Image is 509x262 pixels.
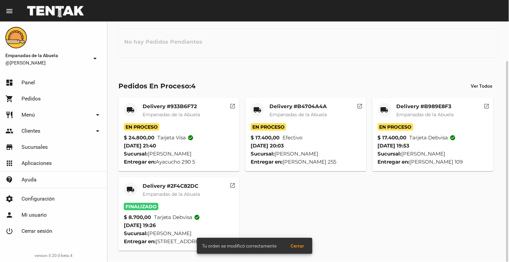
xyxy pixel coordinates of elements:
[143,103,200,110] mat-card-title: Delivery #933B6F72
[94,111,102,119] mat-icon: arrow_drop_down
[230,181,236,187] mat-icon: open_in_new
[269,112,327,118] span: Empanadas de la Abuela
[124,238,156,245] strong: Entregar en:
[378,158,488,166] div: [PERSON_NAME] 109
[291,243,304,249] span: Cerrar
[21,212,47,218] span: Mi usuario
[124,142,156,149] span: [DATE] 21:40
[251,159,283,165] strong: Entregar en:
[124,203,158,210] span: Finalizado
[157,134,194,142] span: Tarjeta visa
[124,158,234,166] div: Ayacucho 290 5
[5,252,102,259] div: version 0.20.0-beta.4
[21,144,48,150] span: Sucursales
[286,240,310,252] button: Cerrar
[94,127,102,135] mat-icon: arrow_drop_down
[253,106,261,114] mat-icon: local_shipping
[5,211,13,219] mat-icon: person
[21,160,52,167] span: Aplicaciones
[357,102,363,108] mat-icon: open_in_new
[397,112,454,118] span: Empanadas de la Abuela
[5,176,13,184] mat-icon: contact_support
[118,81,196,91] div: Pedidos En Proceso:
[380,106,389,114] mat-icon: local_shipping
[126,185,135,193] mat-icon: local_shipping
[21,95,41,102] span: Pedidos
[251,134,279,142] strong: $ 17.400,00
[466,80,498,92] button: Ver Todos
[471,83,493,89] span: Ver Todos
[194,214,200,220] mat-icon: check_circle
[124,230,148,236] strong: Sucursal:
[378,134,407,142] strong: $ 17.400,00
[21,176,37,183] span: Ayuda
[283,134,302,142] span: Efectivo
[251,150,274,157] strong: Sucursal:
[378,150,402,157] strong: Sucursal:
[21,79,35,86] span: Panel
[143,191,200,197] span: Empanadas de la Abuela
[5,59,88,66] span: @[PERSON_NAME]
[5,27,27,48] img: f0136945-ed32-4f7c-91e3-a375bc4bb2c5.png
[230,102,236,108] mat-icon: open_in_new
[124,150,234,158] div: [PERSON_NAME]
[124,237,234,246] div: [STREET_ADDRESS]
[124,134,154,142] strong: $ 24.800,00
[378,123,413,131] span: En Proceso
[91,54,99,62] mat-icon: arrow_drop_down
[124,123,159,131] span: En Proceso
[5,127,13,135] mat-icon: people
[124,159,156,165] strong: Entregar en:
[251,142,284,149] span: [DATE] 20:03
[5,195,13,203] mat-icon: settings
[484,102,490,108] mat-icon: open_in_new
[143,183,200,189] mat-card-title: Delivery #2F4C82DC
[191,82,196,90] span: 4
[21,228,52,234] span: Cerrar sesión
[124,222,156,228] span: [DATE] 19:26
[397,103,454,110] mat-card-title: Delivery #B989E8F3
[119,32,208,52] h3: No hay Pedidos Pendientes
[251,123,286,131] span: En Proceso
[188,135,194,141] mat-icon: check_circle
[251,158,361,166] div: [PERSON_NAME] 255
[5,79,13,87] mat-icon: dashboard
[124,213,151,221] strong: $ 8.700,00
[5,111,13,119] mat-icon: restaurant
[21,128,40,134] span: Clientes
[124,150,148,157] strong: Sucursal:
[5,143,13,151] mat-icon: store
[251,150,361,158] div: [PERSON_NAME]
[378,159,410,165] strong: Entregar en:
[202,243,277,249] span: Tu orden se modificó correctamente
[126,106,135,114] mat-icon: local_shipping
[5,95,13,103] mat-icon: shopping_cart
[410,134,456,142] span: Tarjeta debvisa
[269,103,327,110] mat-card-title: Delivery #B4704A4A
[450,135,456,141] mat-icon: check_circle
[5,159,13,167] mat-icon: apps
[378,142,410,149] span: [DATE] 19:53
[143,112,200,118] span: Empanadas de la Abuela
[378,150,488,158] div: [PERSON_NAME]
[154,213,200,221] span: Tarjeta debvisa
[21,112,35,118] span: Menú
[21,195,55,202] span: Configuración
[5,227,13,235] mat-icon: power_settings_new
[124,229,234,237] div: [PERSON_NAME]
[5,7,13,15] mat-icon: menu
[5,51,88,59] span: Empanadas de la Abuela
